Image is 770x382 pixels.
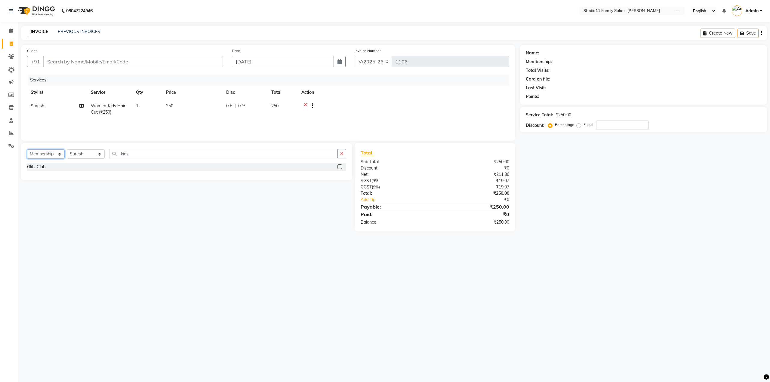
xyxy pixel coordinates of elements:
[435,203,514,210] div: ₹250.00
[356,171,435,178] div: Net:
[109,149,338,158] input: Search
[136,103,138,108] span: 1
[162,86,223,99] th: Price
[701,29,735,38] button: Create New
[27,48,37,53] label: Client
[526,112,553,118] div: Service Total:
[526,67,550,74] div: Total Visits:
[435,211,514,218] div: ₹0
[356,165,435,171] div: Discount:
[132,86,162,99] th: Qty
[27,86,87,99] th: Stylist
[526,93,539,100] div: Points:
[166,103,173,108] span: 250
[435,178,514,184] div: ₹19.07
[356,203,435,210] div: Payable:
[232,48,240,53] label: Date
[732,5,742,16] img: Admin
[435,159,514,165] div: ₹250.00
[526,50,539,56] div: Name:
[373,185,379,189] span: 9%
[91,103,125,115] span: Women-Kids Hair Cut (₹250)
[526,76,550,82] div: Card on file:
[373,178,378,183] span: 9%
[298,86,509,99] th: Action
[27,164,45,170] div: Glitz Club
[448,197,514,203] div: ₹0
[28,75,514,86] div: Services
[15,2,57,19] img: logo
[235,103,236,109] span: |
[87,86,132,99] th: Service
[28,26,51,37] a: INVOICE
[66,2,93,19] b: 08047224946
[435,165,514,171] div: ₹0
[238,103,245,109] span: 0 %
[435,219,514,225] div: ₹250.00
[226,103,232,109] span: 0 F
[361,150,374,156] span: Total
[31,103,44,108] span: Suresh
[271,103,279,108] span: 250
[526,59,552,65] div: Membership:
[268,86,298,99] th: Total
[361,178,371,183] span: SGST
[526,85,546,91] div: Last Visit:
[556,112,571,118] div: ₹250.00
[435,190,514,197] div: ₹250.00
[738,29,759,38] button: Save
[435,184,514,190] div: ₹19.07
[356,197,448,203] a: Add Tip
[356,190,435,197] div: Total:
[43,56,223,67] input: Search by Name/Mobile/Email/Code
[356,178,435,184] div: ( )
[361,184,372,190] span: CGST
[356,211,435,218] div: Paid:
[223,86,268,99] th: Disc
[435,171,514,178] div: ₹211.86
[555,122,574,127] label: Percentage
[355,48,381,53] label: Invoice Number
[526,122,544,129] div: Discount:
[58,29,100,34] a: PREVIOUS INVOICES
[356,184,435,190] div: ( )
[27,56,44,67] button: +91
[356,219,435,225] div: Balance :
[584,122,593,127] label: Fixed
[356,159,435,165] div: Sub Total:
[745,8,759,14] span: Admin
